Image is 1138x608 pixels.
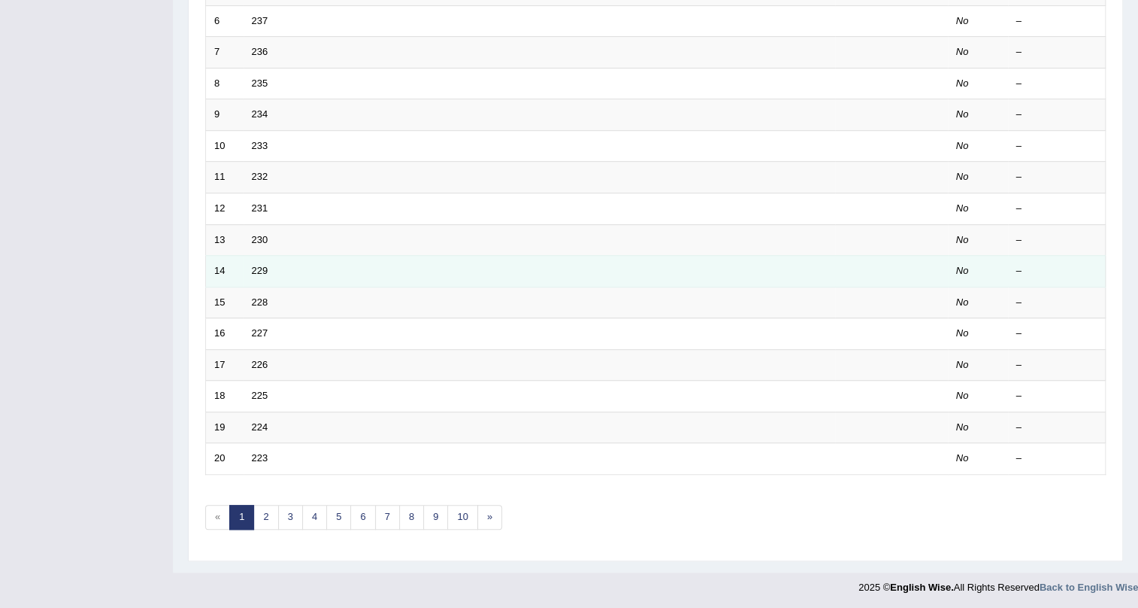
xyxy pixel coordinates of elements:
[252,140,268,151] a: 233
[1016,358,1097,372] div: –
[252,390,268,401] a: 225
[956,46,969,57] em: No
[252,452,268,464] a: 223
[229,505,254,530] a: 1
[956,390,969,401] em: No
[956,140,969,151] em: No
[252,234,268,245] a: 230
[1040,582,1138,593] a: Back to English Wise
[206,130,244,162] td: 10
[1016,139,1097,154] div: –
[206,412,244,443] td: 19
[252,108,268,120] a: 234
[956,296,969,308] em: No
[252,171,268,182] a: 232
[326,505,351,530] a: 5
[399,505,424,530] a: 8
[206,162,244,193] td: 11
[1016,451,1097,466] div: –
[206,193,244,224] td: 12
[205,505,230,530] span: «
[956,327,969,339] em: No
[956,359,969,370] em: No
[1016,14,1097,29] div: –
[206,256,244,287] td: 14
[252,327,268,339] a: 227
[252,15,268,26] a: 237
[447,505,477,530] a: 10
[1016,170,1097,184] div: –
[252,359,268,370] a: 226
[206,99,244,131] td: 9
[956,265,969,276] em: No
[956,78,969,89] em: No
[1016,296,1097,310] div: –
[350,505,375,530] a: 6
[206,5,244,37] td: 6
[423,505,448,530] a: 9
[278,505,303,530] a: 3
[956,202,969,214] em: No
[252,202,268,214] a: 231
[206,381,244,412] td: 18
[252,421,268,433] a: 224
[206,68,244,99] td: 8
[956,171,969,182] em: No
[956,452,969,464] em: No
[1016,108,1097,122] div: –
[956,15,969,26] em: No
[477,505,502,530] a: »
[206,287,244,318] td: 15
[1016,233,1097,248] div: –
[956,234,969,245] em: No
[858,573,1138,594] div: 2025 © All Rights Reserved
[252,296,268,308] a: 228
[890,582,953,593] strong: English Wise.
[206,318,244,350] td: 16
[206,37,244,68] td: 7
[1016,202,1097,216] div: –
[956,108,969,120] em: No
[206,443,244,475] td: 20
[956,421,969,433] em: No
[206,224,244,256] td: 13
[206,349,244,381] td: 17
[1016,77,1097,91] div: –
[1016,421,1097,435] div: –
[1016,45,1097,59] div: –
[375,505,400,530] a: 7
[253,505,278,530] a: 2
[302,505,327,530] a: 4
[1016,389,1097,403] div: –
[1016,264,1097,278] div: –
[252,78,268,89] a: 235
[1016,327,1097,341] div: –
[252,46,268,57] a: 236
[252,265,268,276] a: 229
